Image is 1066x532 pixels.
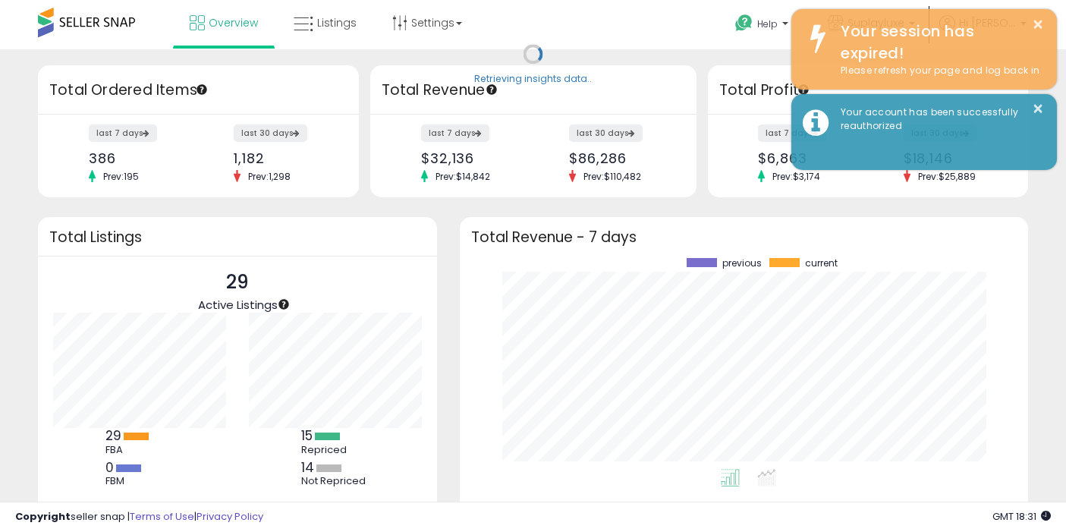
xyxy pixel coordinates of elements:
div: seller snap | | [15,510,263,524]
div: $32,136 [421,150,522,166]
b: 14 [301,458,314,477]
span: Help [757,17,778,30]
span: Prev: 1,298 [241,170,298,183]
label: last 7 days [89,124,157,142]
a: Terms of Use [130,509,194,524]
div: FBM [105,475,174,487]
div: $6,863 [758,150,856,166]
h3: Total Ordered Items [49,80,347,101]
div: Tooltip anchor [485,83,498,96]
div: Tooltip anchor [277,297,291,311]
span: Prev: $14,842 [428,170,498,183]
b: 15 [301,427,313,445]
b: 0 [105,458,114,477]
label: last 7 days [758,124,826,142]
span: Prev: $25,889 [910,170,983,183]
div: Tooltip anchor [797,83,810,96]
i: Get Help [734,14,753,33]
div: Tooltip anchor [195,83,209,96]
a: Help [723,2,803,49]
div: Retrieving insights data.. [474,73,592,87]
div: $86,286 [569,150,670,166]
div: Your account has been successfully reauthorized [829,105,1046,134]
label: last 7 days [421,124,489,142]
div: Repriced [301,444,369,456]
h3: Total Listings [49,231,426,243]
a: Privacy Policy [197,509,263,524]
span: Active Listings [198,297,278,313]
h3: Total Revenue [382,80,685,101]
span: Prev: 195 [96,170,146,183]
b: 29 [105,427,121,445]
p: 29 [198,268,278,297]
button: × [1032,15,1044,34]
h3: Total Revenue - 7 days [471,231,1017,243]
label: last 30 days [234,124,307,142]
div: FBA [105,444,174,456]
span: Listings [317,15,357,30]
div: Not Repriced [301,475,369,487]
h3: Total Profit [719,80,1017,101]
span: 2025-08-13 18:31 GMT [992,509,1051,524]
strong: Copyright [15,509,71,524]
span: previous [722,258,762,269]
label: last 30 days [569,124,643,142]
span: Prev: $110,482 [576,170,649,183]
span: current [805,258,838,269]
span: Prev: $3,174 [765,170,828,183]
div: Your session has expired! [829,20,1046,64]
div: Please refresh your page and log back in [829,64,1046,78]
div: 1,182 [234,150,332,166]
div: 386 [89,150,187,166]
span: Overview [209,15,258,30]
button: × [1032,99,1044,118]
